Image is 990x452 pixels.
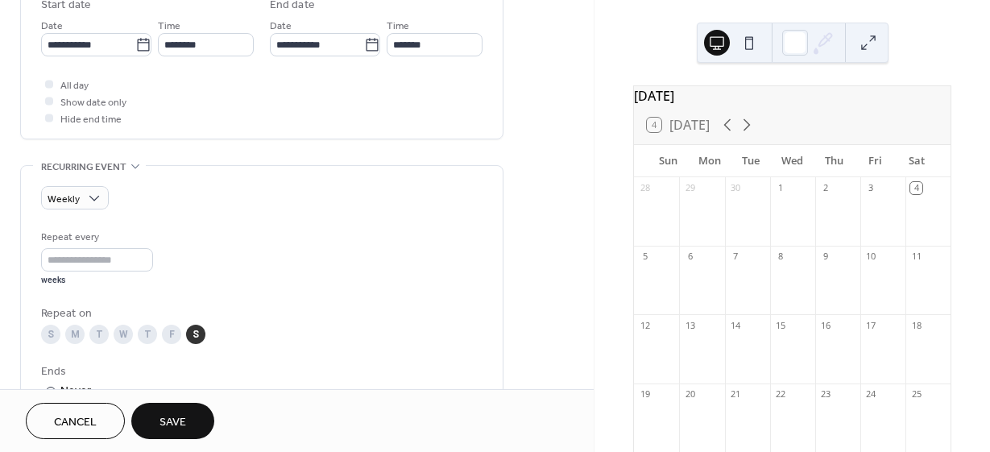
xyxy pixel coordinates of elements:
[865,182,877,194] div: 3
[855,145,897,177] div: Fri
[639,319,651,331] div: 12
[162,325,181,344] div: F
[910,319,922,331] div: 18
[684,182,696,194] div: 29
[910,182,922,194] div: 4
[60,111,122,128] span: Hide end time
[41,18,63,35] span: Date
[41,325,60,344] div: S
[775,182,787,194] div: 1
[48,190,80,209] span: Weekly
[186,325,205,344] div: S
[684,319,696,331] div: 13
[41,229,150,246] div: Repeat every
[684,251,696,263] div: 6
[730,388,742,400] div: 21
[41,363,479,380] div: Ends
[54,414,97,431] span: Cancel
[730,251,742,263] div: 7
[910,388,922,400] div: 25
[910,251,922,263] div: 11
[775,251,787,263] div: 8
[65,325,85,344] div: M
[270,18,292,35] span: Date
[89,325,109,344] div: T
[730,145,772,177] div: Tue
[639,251,651,263] div: 5
[26,403,125,439] button: Cancel
[158,18,180,35] span: Time
[820,251,832,263] div: 9
[60,94,126,111] span: Show date only
[896,145,938,177] div: Sat
[387,18,409,35] span: Time
[114,325,133,344] div: W
[639,388,651,400] div: 19
[60,383,92,400] div: Never
[41,305,479,322] div: Repeat on
[775,319,787,331] div: 15
[647,145,689,177] div: Sun
[689,145,731,177] div: Mon
[159,414,186,431] span: Save
[634,86,951,106] div: [DATE]
[131,403,214,439] button: Save
[820,388,832,400] div: 23
[684,388,696,400] div: 20
[775,388,787,400] div: 22
[813,145,855,177] div: Thu
[865,251,877,263] div: 10
[41,159,126,176] span: Recurring event
[639,182,651,194] div: 28
[820,182,832,194] div: 2
[138,325,157,344] div: T
[730,319,742,331] div: 14
[865,388,877,400] div: 24
[41,275,153,286] div: weeks
[60,77,89,94] span: All day
[820,319,832,331] div: 16
[730,182,742,194] div: 30
[772,145,814,177] div: Wed
[865,319,877,331] div: 17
